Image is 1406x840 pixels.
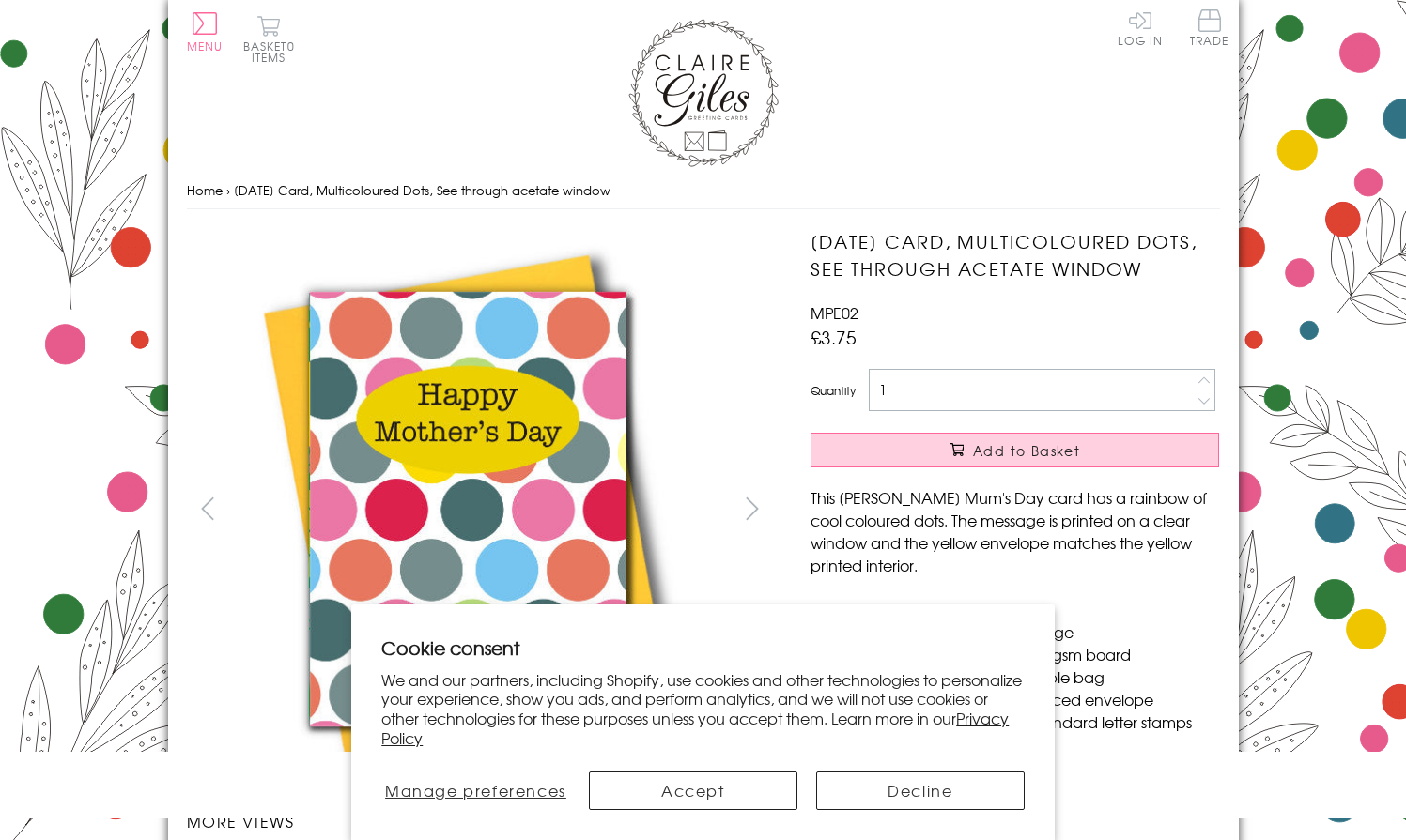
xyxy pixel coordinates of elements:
[226,181,230,199] span: ›
[973,441,1080,460] span: Add to Basket
[187,172,1220,210] nav: breadcrumbs
[811,228,1219,283] h1: [DATE] Card, Multicoloured Dots, See through acetate window
[628,19,779,167] img: Claire Giles Greetings Cards
[252,38,295,66] span: 0 items
[381,634,1025,661] h2: Cookie consent
[589,771,797,810] button: Accept
[187,487,229,529] button: prev
[385,779,566,802] span: Manage preferences
[187,38,224,54] span: Menu
[1190,9,1229,50] a: Trade
[234,181,610,199] span: [DATE] Card, Multicoloured Dots, See through acetate window
[811,382,856,399] label: Quantity
[816,771,1025,810] button: Decline
[1190,9,1229,46] span: Trade
[829,598,1219,620] li: Dimensions: 160mm x 120mm
[811,324,857,350] span: £3.75
[187,181,223,199] a: Home
[811,301,858,324] span: MPE02
[186,228,749,791] img: Mother's Day Card, Multicoloured Dots, See through acetate window
[1118,9,1163,46] a: Log In
[773,228,1336,791] img: Mother's Day Card, Multicoloured Dots, See through acetate window
[381,670,1025,748] p: We and our partners, including Shopify, use cookies and other technologies to personalize your ex...
[811,486,1219,576] p: This [PERSON_NAME] Mum's Day card has a rainbow of cool coloured dots. The message is printed on ...
[187,810,774,832] h3: More views
[811,433,1219,467] button: Add to Basket
[381,707,1009,749] a: Privacy Policy
[381,771,569,810] button: Manage preferences
[187,12,224,52] button: Menu
[243,15,295,63] button: Basket0 items
[731,487,773,529] button: next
